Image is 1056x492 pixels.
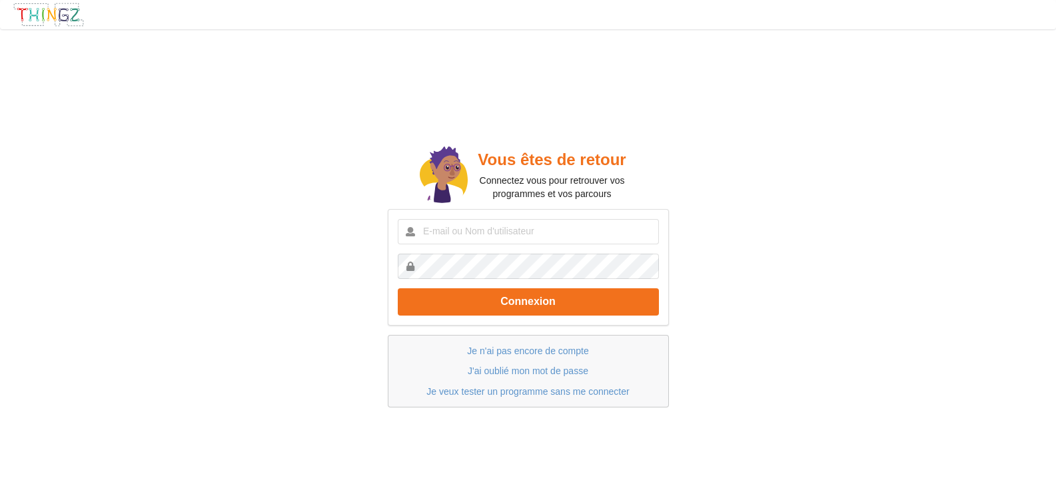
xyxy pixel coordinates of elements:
[398,219,659,244] input: E-mail ou Nom d'utilisateur
[468,174,636,200] p: Connectez vous pour retrouver vos programmes et vos parcours
[467,346,588,356] a: Je n'ai pas encore de compte
[13,2,85,27] img: thingz_logo.png
[398,288,659,316] button: Connexion
[420,146,468,205] img: doc.svg
[426,386,629,397] a: Je veux tester un programme sans me connecter
[468,366,588,376] a: J'ai oublié mon mot de passe
[468,150,636,170] h2: Vous êtes de retour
